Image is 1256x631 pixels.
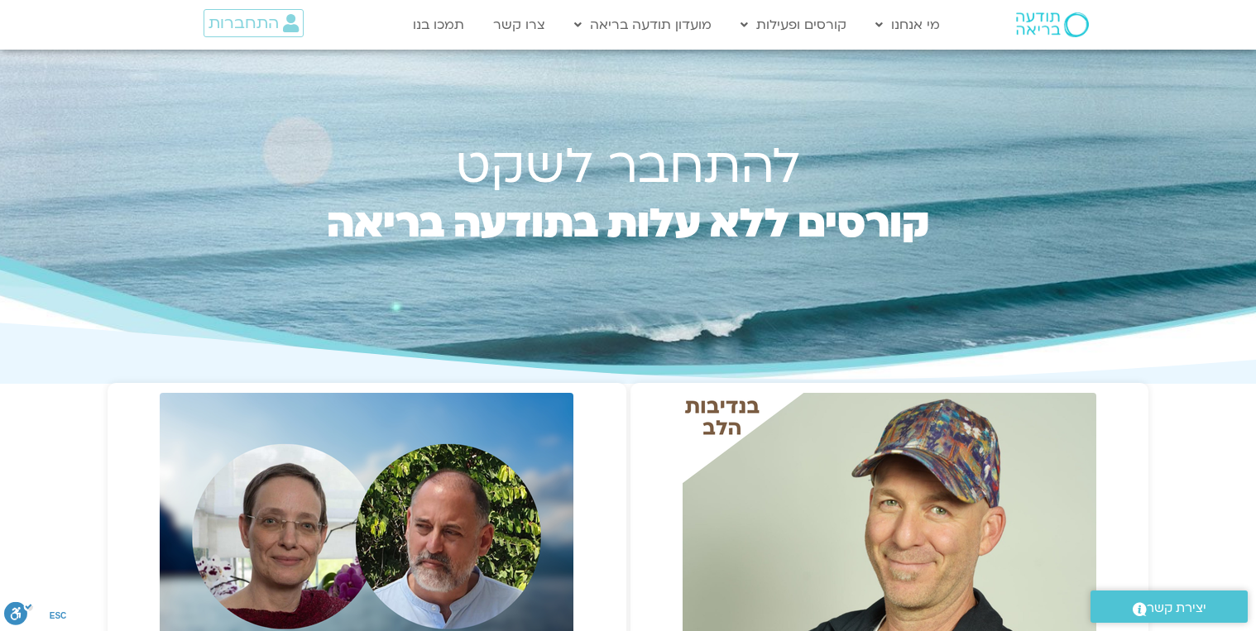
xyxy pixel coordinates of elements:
a: קורסים ופעילות [732,9,855,41]
a: צרו קשר [485,9,554,41]
h2: קורסים ללא עלות בתודעה בריאה [292,206,964,280]
a: מי אנחנו [867,9,948,41]
span: יצירת קשר [1147,597,1206,619]
a: יצירת קשר [1091,590,1248,623]
a: מועדון תודעה בריאה [566,9,720,41]
h1: להתחבר לשקט [292,145,964,189]
span: התחברות [209,14,279,32]
img: תודעה בריאה [1016,12,1089,37]
a: התחברות [204,9,304,37]
a: תמכו בנו [405,9,472,41]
